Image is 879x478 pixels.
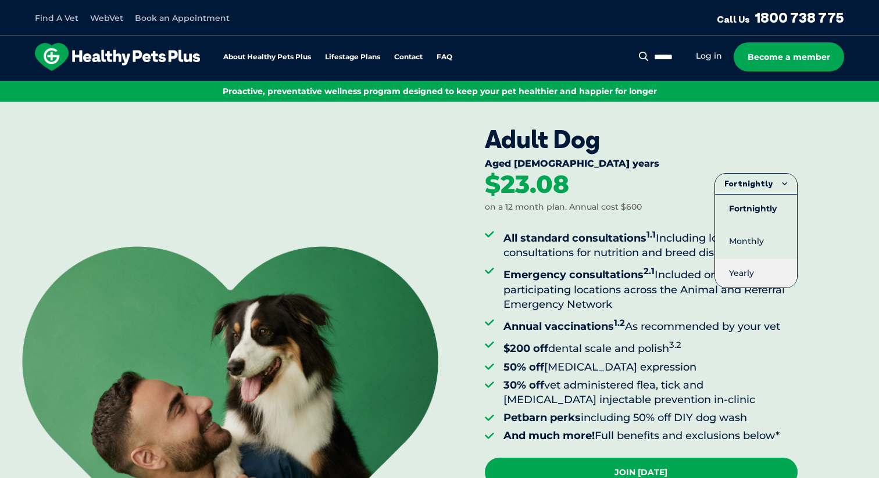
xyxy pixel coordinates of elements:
[717,9,844,26] a: Call Us1800 738 775
[503,337,798,356] li: dental scale and polish
[503,378,798,407] li: vet administered flea, tick and [MEDICAL_DATA] injectable prevention in-clinic
[90,13,123,23] a: WebVet
[715,174,797,195] button: Fortnightly
[503,379,544,391] strong: 30% off
[503,411,581,424] strong: Petbarn perks
[485,158,798,172] div: Aged [DEMOGRAPHIC_DATA] years
[325,53,380,61] a: Lifestage Plans
[135,13,230,23] a: Book an Appointment
[644,265,655,276] sup: 2.1
[696,51,722,62] a: Log in
[503,342,548,355] strong: $200 off
[503,268,655,281] strong: Emergency consultations
[669,339,681,350] sup: 3.2
[503,320,625,333] strong: Annual vaccinations
[715,227,797,256] li: Monthly
[485,202,642,213] div: on a 12 month plan. Annual cost $600
[394,53,423,61] a: Contact
[503,411,798,425] li: including 50% off DIY dog wash
[715,194,797,223] li: Fortnightly
[717,13,750,25] span: Call Us
[503,429,798,443] li: Full benefits and exclusions below*
[646,229,656,240] sup: 1.1
[614,317,625,328] sup: 1.2
[437,53,452,61] a: FAQ
[485,125,798,154] div: Adult Dog
[503,361,544,373] strong: 50% off
[503,360,798,375] li: [MEDICAL_DATA] expression
[35,13,78,23] a: Find A Vet
[223,53,311,61] a: About Healthy Pets Plus
[503,429,595,442] strong: And much more!
[715,259,797,287] li: Yearly
[637,51,651,62] button: Search
[503,227,798,260] li: Including longer consultations for nutrition and breed disposition
[223,86,657,96] span: Proactive, preventative wellness program designed to keep your pet healthier and happier for longer
[503,264,798,312] li: Included or discounted at participating locations across the Animal and Referral Emergency Network
[734,42,844,71] a: Become a member
[503,315,798,334] li: As recommended by your vet
[485,172,569,197] div: $23.08
[35,43,200,71] img: hpp-logo
[503,232,656,245] strong: All standard consultations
